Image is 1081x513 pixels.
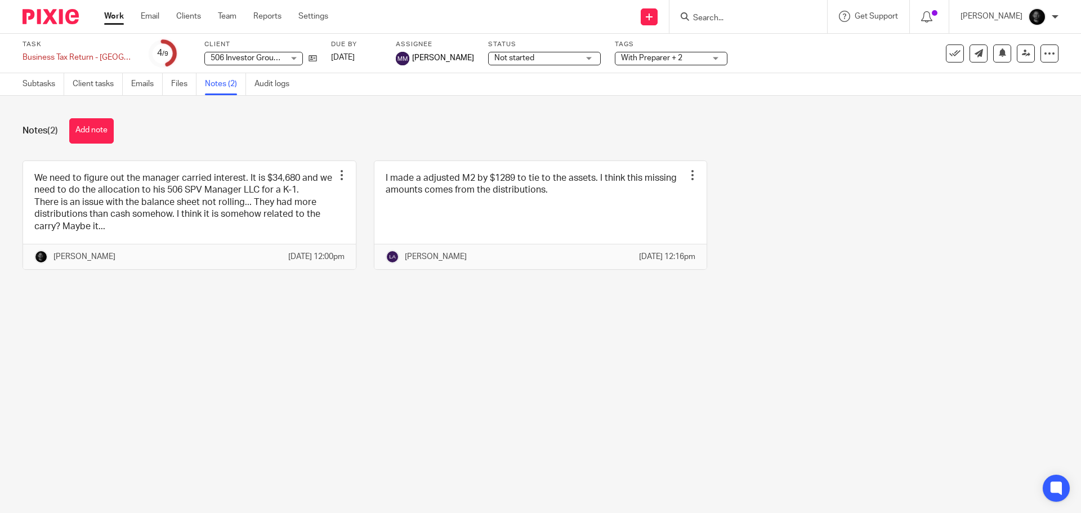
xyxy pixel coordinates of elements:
[298,11,328,22] a: Settings
[396,40,474,49] label: Assignee
[157,47,168,60] div: 4
[162,51,168,57] small: /9
[53,251,115,262] p: [PERSON_NAME]
[176,11,201,22] a: Clients
[621,54,682,62] span: With Preparer + 2
[34,250,48,264] img: Chris.jpg
[23,52,135,63] div: Business Tax Return - Naples
[253,11,282,22] a: Reports
[171,73,196,95] a: Files
[855,12,898,20] span: Get Support
[131,73,163,95] a: Emails
[412,52,474,64] span: [PERSON_NAME]
[218,11,236,22] a: Team
[288,251,345,262] p: [DATE] 12:00pm
[615,40,727,49] label: Tags
[23,73,64,95] a: Subtasks
[961,11,1022,22] p: [PERSON_NAME]
[396,52,409,65] img: svg%3E
[405,251,467,262] p: [PERSON_NAME]
[23,9,79,24] img: Pixie
[23,125,58,137] h1: Notes
[254,73,298,95] a: Audit logs
[204,40,317,49] label: Client
[386,250,399,264] img: svg%3E
[69,118,114,144] button: Add note
[211,54,319,62] span: 506 Investor Group / CrowdDD
[331,53,355,61] span: [DATE]
[1028,8,1046,26] img: Chris.jpg
[23,52,135,63] div: Business Tax Return - [GEOGRAPHIC_DATA]
[205,73,246,95] a: Notes (2)
[494,54,534,62] span: Not started
[23,40,135,49] label: Task
[331,40,382,49] label: Due by
[47,126,58,135] span: (2)
[73,73,123,95] a: Client tasks
[104,11,124,22] a: Work
[639,251,695,262] p: [DATE] 12:16pm
[141,11,159,22] a: Email
[692,14,793,24] input: Search
[488,40,601,49] label: Status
